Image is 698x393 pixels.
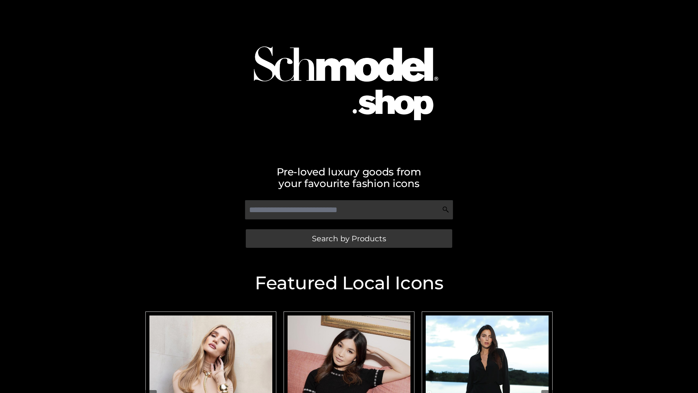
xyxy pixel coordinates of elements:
img: Search Icon [442,206,449,213]
h2: Featured Local Icons​ [142,274,556,292]
a: Search by Products [246,229,452,248]
h2: Pre-loved luxury goods from your favourite fashion icons [142,166,556,189]
span: Search by Products [312,235,386,242]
